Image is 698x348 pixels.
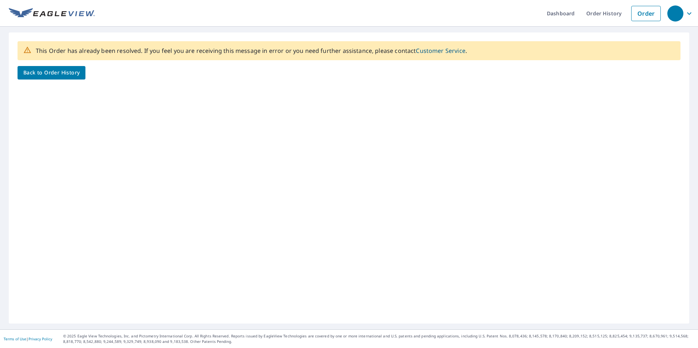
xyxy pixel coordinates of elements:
p: © 2025 Eagle View Technologies, Inc. and Pictometry International Corp. All Rights Reserved. Repo... [63,333,694,344]
a: Terms of Use [4,336,26,341]
span: Back to Order History [23,68,80,77]
a: Back to Order History [18,66,85,80]
a: Order [631,6,661,21]
p: | [4,337,52,341]
img: EV Logo [9,8,95,19]
a: Customer Service [416,47,465,55]
a: Privacy Policy [28,336,52,341]
p: This Order has already been resolved. If you feel you are receiving this message in error or you ... [36,46,467,55]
